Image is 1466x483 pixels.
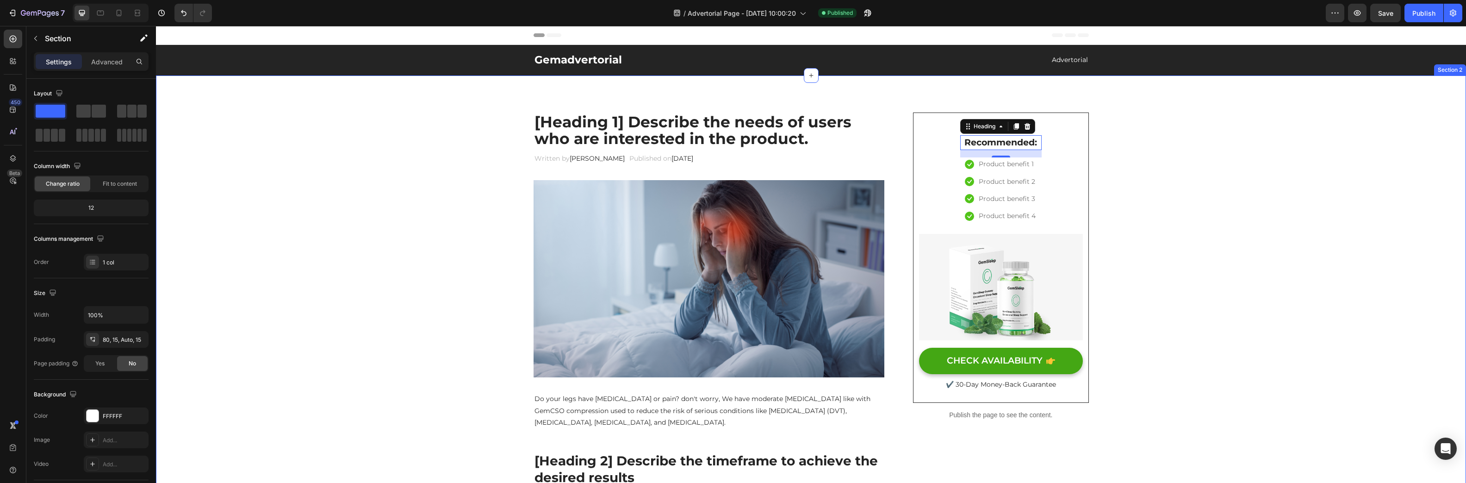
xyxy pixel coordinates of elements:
[129,359,136,368] span: No
[1412,8,1435,18] div: Publish
[516,128,537,137] span: [DATE]
[683,8,686,18] span: /
[1378,9,1393,17] span: Save
[103,180,137,188] span: Fit to content
[34,412,48,420] div: Color
[823,150,879,162] p: Product benefit 2
[473,127,537,138] p: Published on
[34,335,55,344] div: Padding
[823,167,879,179] p: Product benefit 3
[156,26,1466,483] iframe: Design area
[34,460,49,468] div: Video
[103,258,146,267] div: 1 col
[174,4,212,22] div: Undo/Redo
[103,436,146,445] div: Add...
[7,169,22,177] div: Beta
[9,99,22,106] div: 450
[34,233,106,245] div: Columns management
[61,7,65,19] p: 7
[34,287,58,300] div: Size
[808,109,882,125] h2: Recommended:
[823,132,878,144] p: Product benefit 1
[91,57,123,67] p: Advanced
[34,258,49,266] div: Order
[45,33,121,44] p: Section
[791,329,887,341] div: CHECK AVAILABILITY
[46,180,80,188] span: Change ratio
[763,208,926,314] img: Alt Image
[1280,40,1308,48] div: Section 2
[764,353,926,364] p: ✔️ 30-Day Money-Back Guarantee
[34,436,50,444] div: Image
[688,8,796,18] span: Advertorial Page - [DATE] 10:00:20
[1404,4,1443,22] button: Publish
[379,427,728,460] p: [Heading 2] Describe the timeframe to achieve the desired results
[34,160,83,173] div: Column width
[84,307,148,323] input: Auto
[1370,4,1401,22] button: Save
[4,4,69,22] button: 7
[823,184,880,196] p: Product benefit 4
[1435,438,1457,460] div: Open Intercom Messenger
[816,96,841,105] div: Heading
[379,88,728,121] p: [Heading 1] Describe the needs of users who are interested in the product.
[103,412,146,420] div: FFFFFF
[34,88,65,100] div: Layout
[379,127,471,138] p: Written by
[95,359,105,368] span: Yes
[414,128,469,137] span: [PERSON_NAME]
[46,57,72,67] p: Settings
[34,359,79,368] div: Page padding
[379,27,654,41] p: Gemadvertorial
[103,336,146,344] div: 80, 15, Auto, 15
[827,9,853,17] span: Published
[103,460,146,469] div: Add...
[757,384,932,394] p: Publish the page to see the content.
[36,201,147,214] div: 12
[34,311,49,319] div: Width
[378,154,729,352] img: Alt Image
[34,389,79,401] div: Background
[379,367,728,402] p: Do your legs have [MEDICAL_DATA] or pain? don't worry, We have moderate [MEDICAL_DATA] like with ...
[763,322,926,348] button: CHECK AVAILABILITY
[656,28,932,40] p: Advertorial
